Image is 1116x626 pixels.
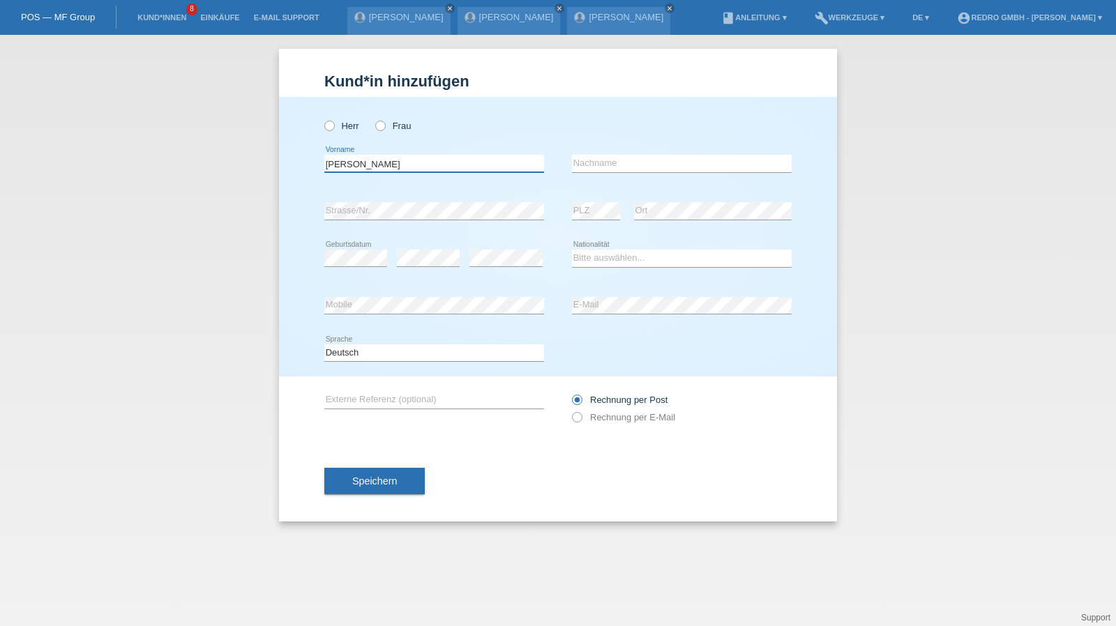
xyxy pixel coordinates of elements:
[721,11,735,25] i: book
[445,3,455,13] a: close
[324,72,792,90] h1: Kund*in hinzufügen
[589,12,663,22] a: [PERSON_NAME]
[815,11,829,25] i: build
[130,13,193,22] a: Kund*innen
[957,11,971,25] i: account_circle
[666,5,673,12] i: close
[1081,613,1110,623] a: Support
[572,412,581,429] input: Rechnung per E-Mail
[556,5,563,12] i: close
[369,12,444,22] a: [PERSON_NAME]
[21,12,95,22] a: POS — MF Group
[324,468,425,494] button: Speichern
[665,3,674,13] a: close
[352,475,397,487] span: Speichern
[479,12,554,22] a: [PERSON_NAME]
[714,13,793,22] a: bookAnleitung ▾
[324,121,359,131] label: Herr
[324,121,333,130] input: Herr
[555,3,564,13] a: close
[808,13,892,22] a: buildWerkzeuge ▾
[186,3,197,15] span: 8
[905,13,936,22] a: DE ▾
[193,13,246,22] a: Einkäufe
[247,13,326,22] a: E-Mail Support
[950,13,1109,22] a: account_circleRedro GmbH - [PERSON_NAME] ▾
[572,395,668,405] label: Rechnung per Post
[446,5,453,12] i: close
[375,121,411,131] label: Frau
[375,121,384,130] input: Frau
[572,395,581,412] input: Rechnung per Post
[572,412,675,422] label: Rechnung per E-Mail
